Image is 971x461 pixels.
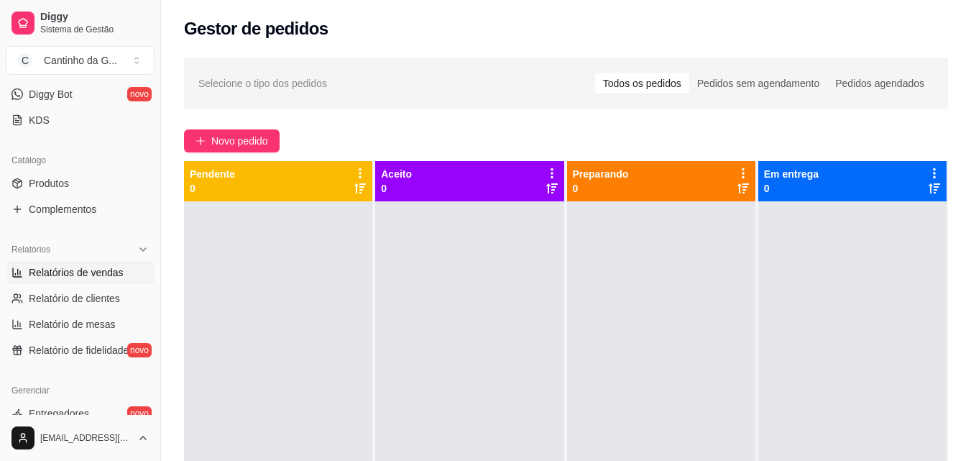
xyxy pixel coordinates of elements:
[6,261,155,284] a: Relatórios de vendas
[6,46,155,75] button: Select a team
[29,406,89,421] span: Entregadores
[40,24,149,35] span: Sistema de Gestão
[195,136,206,146] span: plus
[595,73,689,93] div: Todos os pedidos
[198,76,327,91] span: Selecione o tipo dos pedidos
[29,176,69,191] span: Produtos
[29,87,73,101] span: Diggy Bot
[29,265,124,280] span: Relatórios de vendas
[6,379,155,402] div: Gerenciar
[6,149,155,172] div: Catálogo
[381,167,412,181] p: Aceito
[29,343,129,357] span: Relatório de fidelidade
[381,181,412,196] p: 0
[190,167,235,181] p: Pendente
[6,421,155,455] button: [EMAIL_ADDRESS][DOMAIN_NAME]
[29,202,96,216] span: Complementos
[44,53,117,68] div: Cantinho da G ...
[6,287,155,310] a: Relatório de clientes
[573,181,629,196] p: 0
[6,6,155,40] a: DiggySistema de Gestão
[6,313,155,336] a: Relatório de mesas
[184,129,280,152] button: Novo pedido
[764,167,819,181] p: Em entrega
[18,53,32,68] span: C
[6,109,155,132] a: KDS
[40,432,132,444] span: [EMAIL_ADDRESS][DOMAIN_NAME]
[211,133,268,149] span: Novo pedido
[827,73,932,93] div: Pedidos agendados
[29,291,120,306] span: Relatório de clientes
[6,402,155,425] a: Entregadoresnovo
[29,113,50,127] span: KDS
[764,181,819,196] p: 0
[11,244,50,255] span: Relatórios
[6,172,155,195] a: Produtos
[29,317,116,332] span: Relatório de mesas
[689,73,827,93] div: Pedidos sem agendamento
[190,181,235,196] p: 0
[184,17,328,40] h2: Gestor de pedidos
[40,11,149,24] span: Diggy
[6,198,155,221] a: Complementos
[573,167,629,181] p: Preparando
[6,339,155,362] a: Relatório de fidelidadenovo
[6,83,155,106] a: Diggy Botnovo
